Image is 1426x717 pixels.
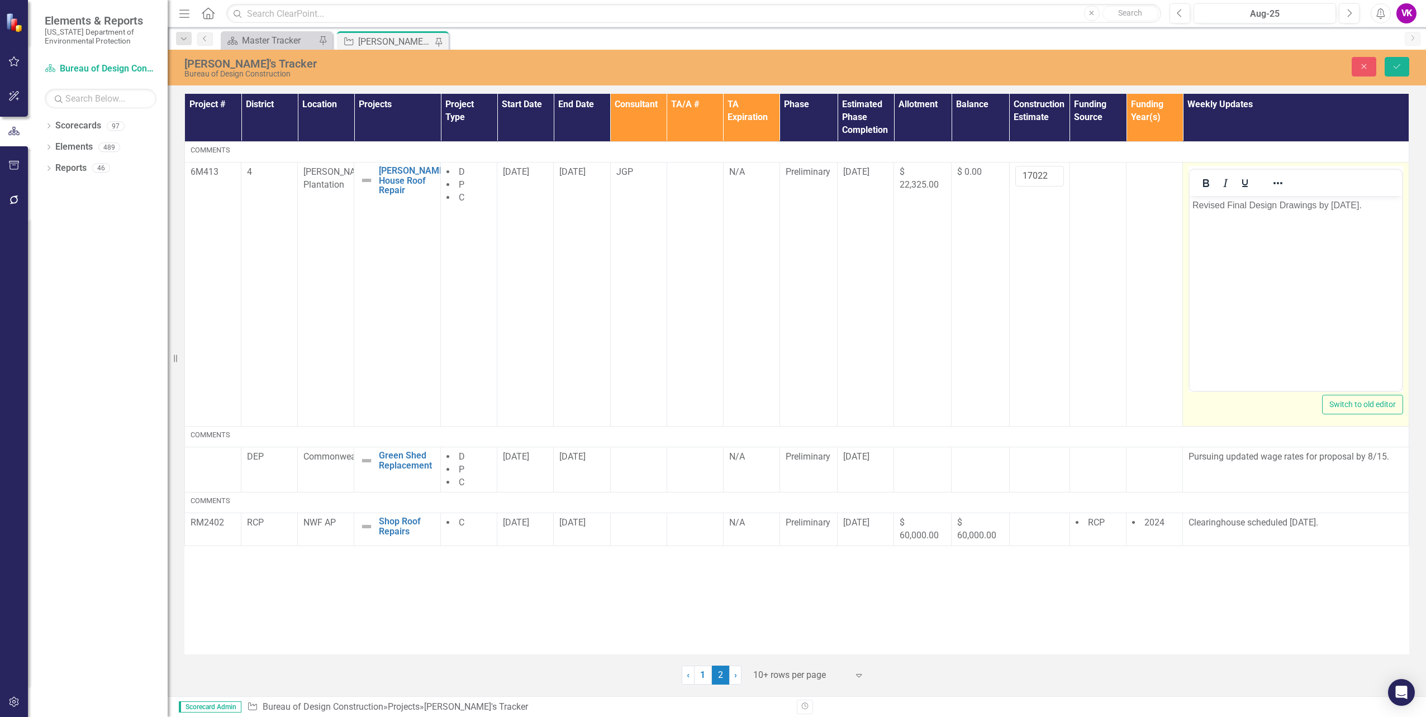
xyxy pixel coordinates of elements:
[786,517,830,528] span: Preliminary
[379,166,446,195] a: [PERSON_NAME] House Roof Repair
[303,451,366,462] span: Commonwealth
[98,142,120,152] div: 489
[1197,7,1332,21] div: Aug-25
[459,451,465,462] span: D
[92,164,110,173] div: 46
[247,166,252,177] span: 4
[1190,196,1402,391] iframe: Rich Text Area
[786,451,830,462] span: Preliminary
[247,517,264,528] span: RCP
[559,166,586,177] span: [DATE]
[388,701,420,712] a: Projects
[424,701,528,712] div: [PERSON_NAME]'s Tracker
[729,451,774,463] div: N/A
[107,121,125,131] div: 97
[224,34,316,47] a: Master Tracker
[786,166,830,177] span: Preliminary
[191,166,235,179] p: 6M413
[191,517,235,529] p: RM2402
[729,166,774,179] div: N/A
[734,670,737,680] span: ›
[729,517,774,529] div: N/A
[459,179,464,190] span: P
[360,174,373,187] img: Not Defined
[184,70,880,78] div: Bureau of Design Construction
[957,166,982,177] span: $ 0.00
[843,451,869,462] span: [DATE]
[503,517,529,528] span: [DATE]
[303,517,336,528] span: NWF AP
[6,13,25,32] img: ClearPoint Strategy
[559,451,586,462] span: [DATE]
[1196,175,1215,191] button: Bold
[1088,517,1105,528] span: RCP
[1235,175,1254,191] button: Underline
[694,666,712,685] a: 1
[45,27,156,46] small: [US_STATE] Department of Environmental Protection
[559,517,586,528] span: [DATE]
[843,166,869,177] span: [DATE]
[459,192,464,203] span: C
[45,63,156,75] a: Bureau of Design Construction
[226,4,1161,23] input: Search ClearPoint...
[687,670,690,680] span: ‹
[55,120,101,132] a: Scorecards
[263,701,383,712] a: Bureau of Design Construction
[191,496,1403,506] div: Comments
[459,166,465,177] span: D
[1118,8,1142,17] span: Search
[459,517,464,528] span: C
[55,141,93,154] a: Elements
[360,454,373,467] img: Not Defined
[1216,175,1235,191] button: Italic
[459,477,464,487] span: C
[179,701,241,713] span: Scorecard Admin
[1194,3,1336,23] button: Aug-25
[1144,517,1164,528] span: 2024
[358,35,432,49] div: [PERSON_NAME]'s Tracker
[379,517,435,536] a: Shop Roof Repairs
[191,145,1403,155] div: Comments
[1388,679,1415,706] div: Open Intercom Messenger
[1396,3,1417,23] button: VK
[900,166,939,190] span: $ 22,325.00
[1322,395,1403,414] button: Switch to old editor
[957,517,996,541] span: $ 60,000.00
[712,666,730,685] span: 2
[184,58,880,70] div: [PERSON_NAME]'s Tracker
[616,166,661,179] p: JGP
[45,89,156,108] input: Search Below...
[1102,6,1158,21] button: Search
[1189,517,1403,529] p: Clearinghouse scheduled [DATE].
[303,166,370,190] span: [PERSON_NAME] Plantation
[900,517,939,541] span: $ 60,000.00
[55,162,87,175] a: Reports
[247,451,264,462] span: DEP
[503,166,529,177] span: [DATE]
[459,464,464,475] span: P
[360,520,373,533] img: Not Defined
[1189,451,1403,463] p: Pursuing updated wage rates for proposal by 8/15.
[242,34,316,47] div: Master Tracker
[503,451,529,462] span: [DATE]
[247,701,788,714] div: » »
[45,14,156,27] span: Elements & Reports
[379,451,435,470] a: Green Shed Replacement
[843,517,869,528] span: [DATE]
[191,430,1403,440] div: Comments
[1268,175,1287,191] button: Reveal or hide additional toolbar items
